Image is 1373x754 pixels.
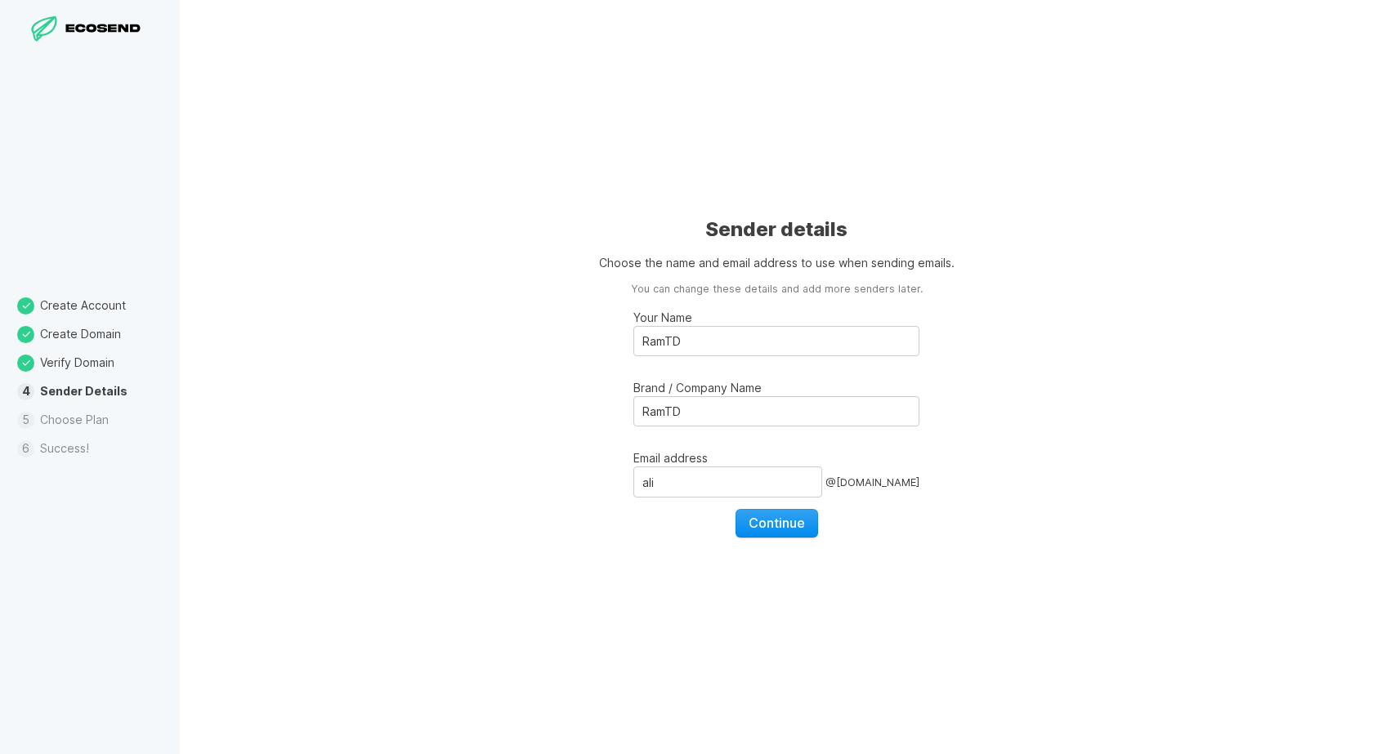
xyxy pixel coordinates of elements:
input: Email address@[DOMAIN_NAME] [633,466,822,497]
button: Continue [736,509,818,537]
input: Your Name [633,326,919,356]
h1: Sender details [705,216,848,243]
span: Continue [749,515,805,531]
p: Your Name [633,309,919,326]
input: Brand / Company Name [633,396,919,426]
aside: You can change these details and add more senders later. [631,282,923,297]
p: Email address [633,449,919,466]
div: @ [DOMAIN_NAME] [825,466,919,497]
p: Choose the name and email address to use when sending emails. [599,254,955,271]
p: Brand / Company Name [633,379,919,396]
